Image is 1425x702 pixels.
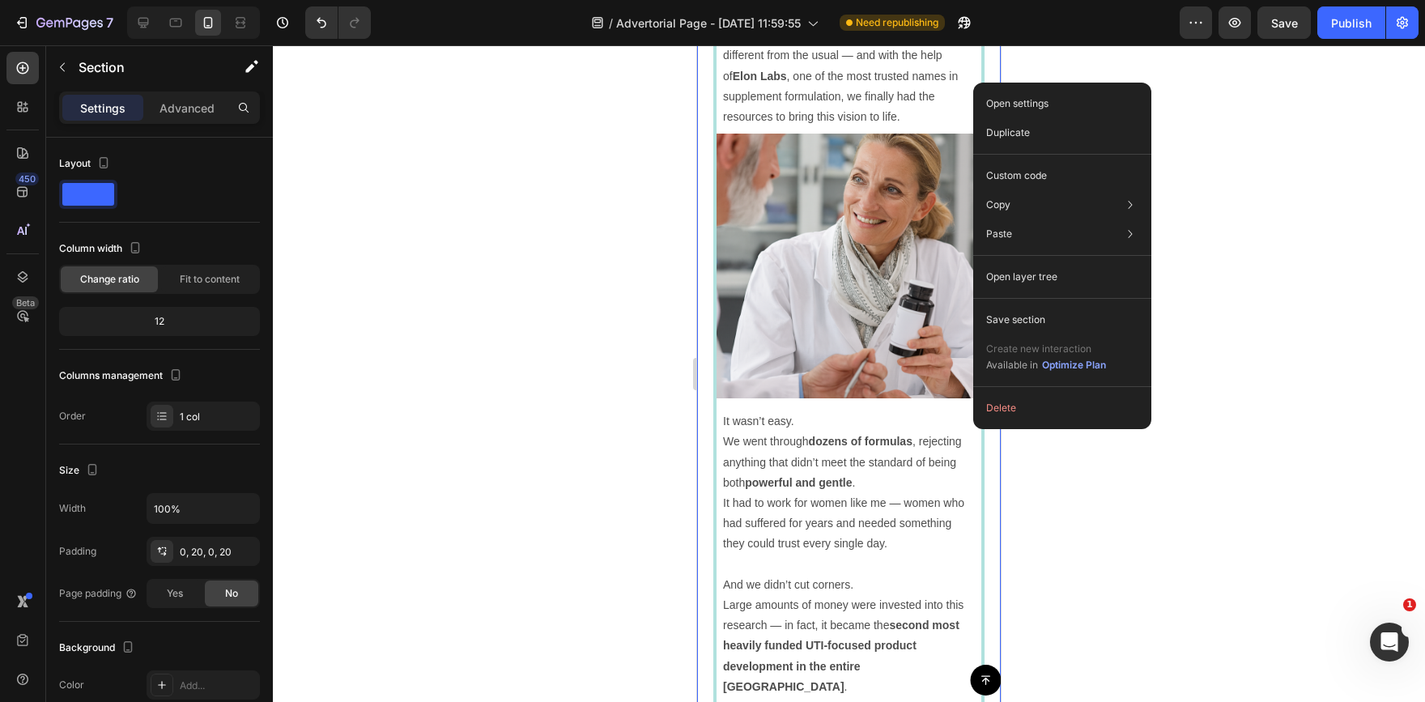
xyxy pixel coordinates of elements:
div: Undo/Redo [305,6,371,39]
p: Open settings [986,96,1049,111]
p: Paste [986,227,1012,241]
div: Page padding [59,586,138,601]
input: Auto [147,494,259,523]
div: Add... [180,679,256,693]
p: Large amounts of money were invested into this research — in fact, it became the . [26,550,278,652]
div: Width [59,501,86,516]
p: And we didn’t cut corners. [26,530,278,550]
span: Save [1271,16,1298,30]
button: Save [1257,6,1311,39]
span: Fit to content [180,272,240,287]
strong: second most heavily funded UTI-focused product development in the entire [GEOGRAPHIC_DATA] [26,573,262,648]
strong: Elon Labs [36,24,90,37]
div: Beta [12,296,39,309]
p: 7 [106,13,113,32]
button: Publish [1317,6,1385,39]
span: Need republishing [856,15,938,30]
strong: dozens of formulas [112,389,215,402]
span: Advertorial Page - [DATE] 11:59:55 [616,15,801,32]
span: 1 [1403,598,1416,611]
p: Save section [986,313,1045,327]
div: Publish [1331,15,1372,32]
span: No [225,586,238,601]
div: Layout [59,153,113,175]
p: Section [79,57,211,77]
button: Delete [980,394,1145,423]
p: Settings [80,100,125,117]
p: Open layer tree [986,270,1057,284]
p: We went through , rejecting anything that didn’t meet the standard of being both . It had to work... [26,386,278,508]
div: Order [59,409,86,423]
div: Padding [59,544,96,559]
p: Copy [986,198,1010,212]
iframe: Intercom live chat [1370,623,1409,662]
p: Advanced [160,100,215,117]
strong: powerful and gentle [48,431,155,444]
div: Columns management [59,365,185,387]
span: Yes [167,586,183,601]
img: gempages_580750585754550867-84f3c3f1-5893-4d30-8ada-20a9ba99f946.png [19,88,284,353]
div: Color [59,678,84,692]
button: Optimize Plan [1041,357,1107,373]
div: 0, 20, 0, 20 [180,545,256,559]
button: 7 [6,6,121,39]
div: Optimize Plan [1042,358,1106,372]
div: 1 col [180,410,256,424]
span: Available in [986,359,1038,371]
p: Create new interaction [986,341,1107,357]
p: It wasn’t easy. [26,366,278,386]
div: 12 [62,310,257,333]
p: Duplicate [986,126,1030,140]
div: Size [59,460,102,482]
span: / [609,15,613,32]
div: Background [59,637,138,659]
div: Column width [59,238,145,260]
p: Custom code [986,168,1047,183]
div: 450 [15,172,39,185]
span: Change ratio [80,272,139,287]
iframe: Design area [697,45,1001,702]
